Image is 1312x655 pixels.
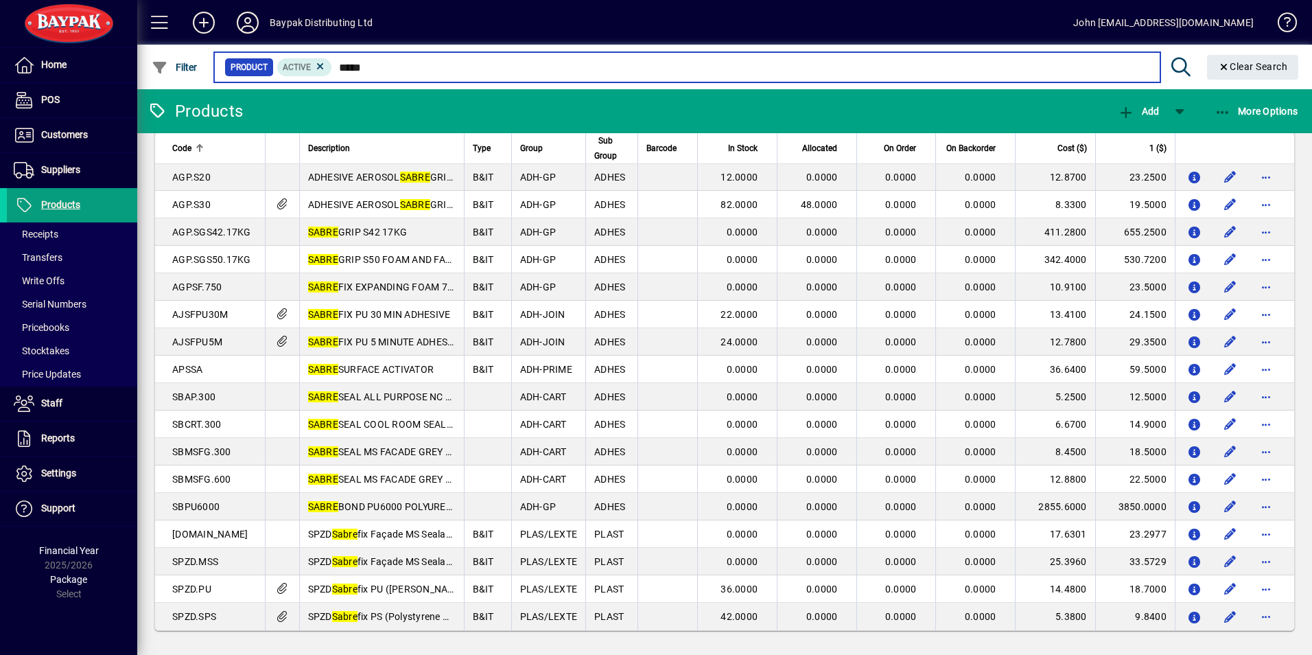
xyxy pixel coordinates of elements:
[308,199,518,210] span: ADHESIVE AEROSOL GRIP S30 CONTACT
[152,62,198,73] span: Filter
[1219,194,1241,216] button: Edit
[885,227,917,238] span: 0.0000
[39,545,99,556] span: Financial Year
[332,611,358,622] em: Sabre
[594,364,625,375] span: ADHES
[41,398,62,409] span: Staff
[1219,331,1241,353] button: Edit
[1015,493,1094,520] td: 2855.6000
[806,281,838,292] span: 0.0000
[806,254,838,265] span: 0.0000
[594,501,625,512] span: ADHES
[1095,411,1175,438] td: 14.9000
[308,309,338,320] em: SABRE
[1149,141,1167,156] span: 1 ($)
[270,12,373,34] div: Baypak Distributing Ltd
[308,254,528,265] span: GRIP S50 FOAM AND FABRIC GREEN 17KG
[727,529,758,540] span: 0.0000
[594,584,624,595] span: PLAST
[727,419,758,430] span: 0.0000
[806,364,838,375] span: 0.0000
[1095,218,1175,246] td: 655.2500
[308,172,518,183] span: ADHESIVE AEROSOL GRIP S20 CONTACT
[1211,99,1302,124] button: More Options
[400,172,430,183] em: SABRE
[308,336,338,347] em: SABRE
[801,199,838,210] span: 48.0000
[1015,191,1094,218] td: 8.3300
[172,556,218,567] span: SPZD.MSS
[41,468,76,479] span: Settings
[594,529,624,540] span: PLAST
[727,254,758,265] span: 0.0000
[965,364,996,375] span: 0.0000
[473,199,494,210] span: B&IT
[172,309,228,320] span: AJSFPU30M
[727,281,758,292] span: 0.0000
[14,275,65,286] span: Write Offs
[332,584,358,595] em: Sabre
[172,172,211,183] span: AGP.S20
[520,556,578,567] span: PLAS/LEXTE
[594,133,617,163] span: Sub Group
[1255,358,1277,380] button: More options
[1095,438,1175,466] td: 18.5000
[1118,106,1159,117] span: Add
[885,419,917,430] span: 0.0000
[1219,578,1241,600] button: Edit
[520,336,565,347] span: ADH-JOIN
[727,227,758,238] span: 0.0000
[965,199,996,210] span: 0.0000
[7,48,137,82] a: Home
[706,141,770,156] div: In Stock
[1255,303,1277,325] button: More options
[1015,438,1094,466] td: 8.4500
[308,419,539,430] span: SEAL COOL ROOM SEALANT - TITANIA 300ml
[277,58,332,76] mat-chip: Activation Status: Active
[1095,466,1175,493] td: 22.5000
[520,419,567,430] span: ADH-CART
[14,369,81,380] span: Price Updates
[473,611,494,622] span: B&IT
[1015,520,1094,548] td: 17.6301
[594,419,625,430] span: ADHES
[1095,301,1175,328] td: 24.1500
[520,281,557,292] span: ADH-GP
[721,199,758,210] span: 82.0000
[308,336,462,347] span: FIX PU 5 MINUTE ADHESIVE
[885,391,917,402] span: 0.0000
[41,164,80,175] span: Suppliers
[806,172,838,183] span: 0.0000
[1095,356,1175,383] td: 59.5000
[1255,551,1277,573] button: More options
[1255,166,1277,188] button: More options
[473,281,494,292] span: B&IT
[965,391,996,402] span: 0.0000
[594,172,625,183] span: ADHES
[1218,61,1288,72] span: Clear Search
[1015,301,1094,328] td: 13.4100
[1095,520,1175,548] td: 23.2977
[1095,163,1175,191] td: 23.2500
[1219,249,1241,271] button: Edit
[884,141,916,156] span: On Order
[473,529,494,540] span: B&IT
[308,254,338,265] em: SABRE
[885,364,917,375] span: 0.0000
[308,529,503,540] span: SPZD fix Façade MS Sealant - cartridge
[1207,55,1299,80] button: Clear
[520,446,567,457] span: ADH-CART
[172,364,202,375] span: APSSA
[308,446,473,457] span: SEAL MS FACADE GREY 300ml
[41,433,75,444] span: Reports
[7,153,137,187] a: Suppliers
[41,129,88,140] span: Customers
[473,556,494,567] span: B&IT
[332,556,358,567] em: Sabre
[594,254,625,265] span: ADHES
[944,141,1008,156] div: On Backorder
[885,172,917,183] span: 0.0000
[473,254,494,265] span: B&IT
[594,556,624,567] span: PLAST
[1057,141,1087,156] span: Cost ($)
